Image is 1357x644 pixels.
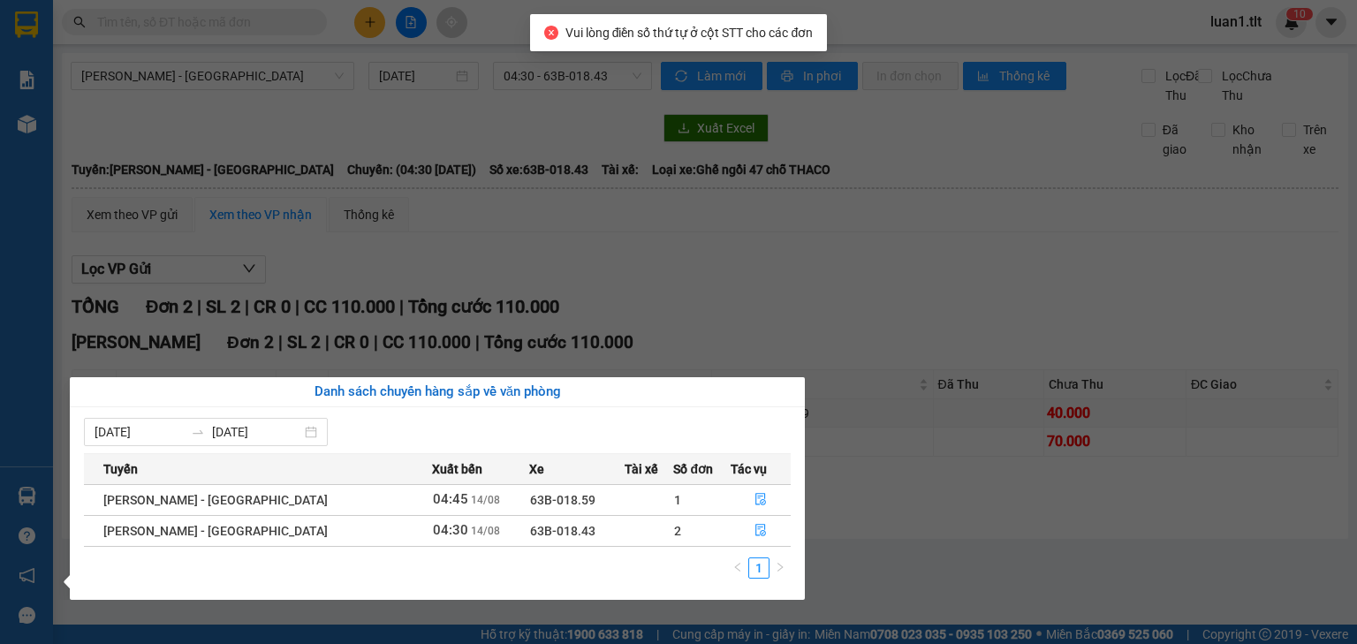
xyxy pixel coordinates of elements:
[727,557,748,579] button: left
[732,517,790,545] button: file-done
[95,422,184,442] input: Từ ngày
[674,493,681,507] span: 1
[530,524,595,538] span: 63B-018.43
[103,459,138,479] span: Tuyến
[191,425,205,439] span: swap-right
[775,562,785,572] span: right
[529,459,544,479] span: Xe
[544,26,558,40] span: close-circle
[754,524,767,538] span: file-done
[674,524,681,538] span: 2
[748,557,769,579] li: 1
[433,491,468,507] span: 04:45
[530,493,595,507] span: 63B-018.59
[191,425,205,439] span: to
[731,459,767,479] span: Tác vụ
[212,422,301,442] input: Đến ngày
[732,486,790,514] button: file-done
[769,557,791,579] button: right
[749,558,769,578] a: 1
[732,562,743,572] span: left
[673,459,713,479] span: Số đơn
[432,459,482,479] span: Xuất bến
[471,525,500,537] span: 14/08
[625,459,658,479] span: Tài xế
[471,494,500,506] span: 14/08
[769,557,791,579] li: Next Page
[103,524,328,538] span: [PERSON_NAME] - [GEOGRAPHIC_DATA]
[754,493,767,507] span: file-done
[565,26,814,40] span: Vui lòng điền số thứ tự ở cột STT cho các đơn
[727,557,748,579] li: Previous Page
[433,522,468,538] span: 04:30
[84,382,791,403] div: Danh sách chuyến hàng sắp về văn phòng
[103,493,328,507] span: [PERSON_NAME] - [GEOGRAPHIC_DATA]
